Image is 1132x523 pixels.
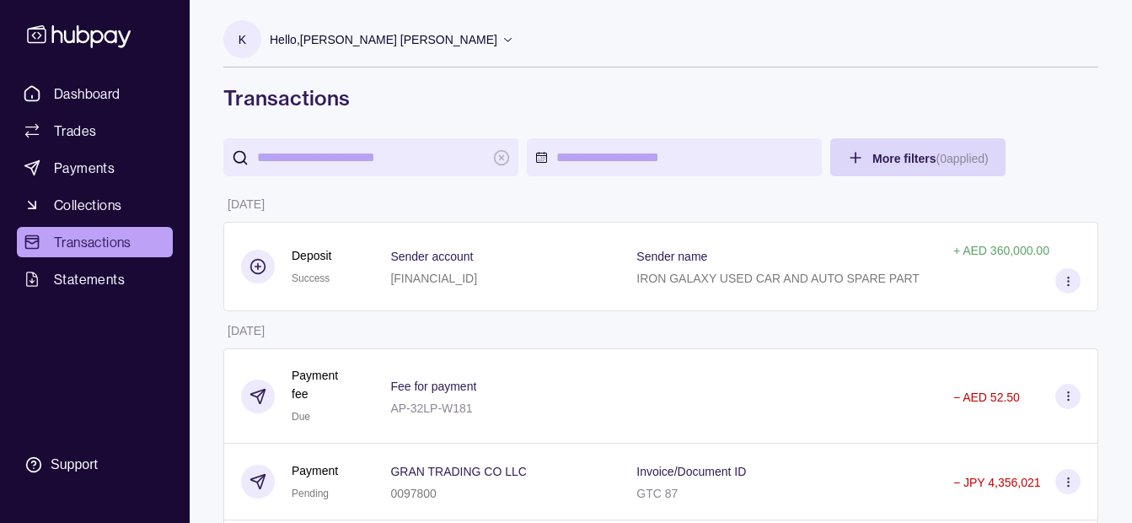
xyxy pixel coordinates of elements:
p: Payment fee [292,366,357,403]
p: Invoice/Document ID [636,465,746,478]
a: Transactions [17,227,173,257]
p: AP-32LP-W181 [390,402,472,415]
span: Dashboard [54,84,121,104]
a: Payments [17,153,173,183]
span: More filters [872,152,989,165]
p: ( 0 applied) [936,152,988,165]
span: Due [292,411,310,423]
span: Transactions [54,232,131,252]
p: GRAN TRADING CO LLC [390,465,527,478]
p: [DATE] [228,197,265,211]
span: Trades [54,121,96,141]
p: K [239,30,246,49]
h1: Transactions [223,84,1098,111]
span: Success [292,272,330,284]
p: IRON GALAXY USED CAR AND AUTO SPARE PART [636,272,920,285]
p: Sender account [390,250,473,263]
p: − JPY 4,356,021 [953,476,1041,489]
p: Fee for payment [390,380,476,393]
input: search [257,138,485,176]
p: + AED 360,000.00 [953,244,1049,257]
p: Sender name [636,250,707,263]
p: 0097800 [390,487,437,500]
a: Support [17,447,173,483]
span: Statements [54,269,125,289]
a: Trades [17,116,173,146]
a: Statements [17,264,173,294]
p: Hello, [PERSON_NAME] [PERSON_NAME] [270,30,497,49]
p: Deposit [292,246,331,265]
span: Collections [54,195,121,215]
p: [DATE] [228,324,265,337]
a: Dashboard [17,78,173,109]
p: [FINANCIAL_ID] [390,272,477,285]
a: Collections [17,190,173,220]
p: GTC 87 [636,487,678,500]
p: − AED 52.50 [953,391,1020,404]
div: Support [51,456,98,474]
p: Payment [292,461,338,480]
span: Pending [292,488,329,499]
button: More filters(0applied) [830,138,1006,176]
span: Payments [54,158,115,178]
